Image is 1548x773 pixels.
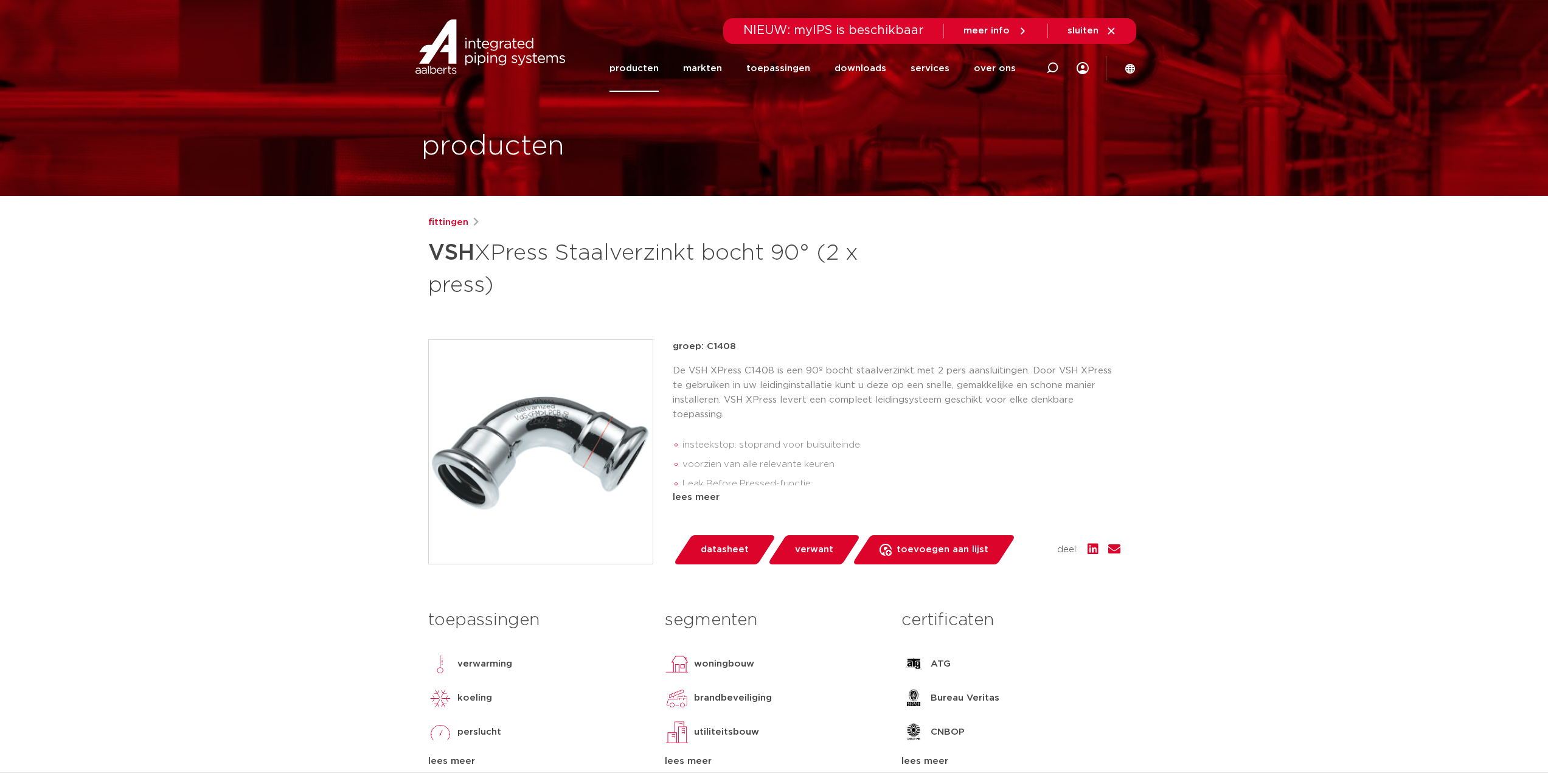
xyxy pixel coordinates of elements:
[1067,26,1117,36] a: sluiten
[609,45,1016,92] nav: Menu
[911,45,949,92] a: services
[428,608,647,633] h3: toepassingen
[682,435,1120,455] li: insteekstop: stoprand voor buisuiteinde
[428,235,885,300] h1: XPress Staalverzinkt bocht 90° (2 x press)
[428,686,453,710] img: koeling
[931,725,965,740] p: CNBOP
[901,652,926,676] img: ATG
[428,754,647,769] div: lees meer
[682,455,1120,474] li: voorzien van alle relevante keuren
[429,340,653,564] img: Product Image for VSH XPress Staalverzinkt bocht 90° (2 x press)
[694,691,772,705] p: brandbeveiliging
[428,215,468,230] a: fittingen
[701,540,749,560] span: datasheet
[767,535,861,564] a: verwant
[673,339,1120,354] p: groep: C1408
[963,26,1028,36] a: meer info
[673,490,1120,505] div: lees meer
[897,540,988,560] span: toevoegen aan lijst
[457,691,492,705] p: koeling
[428,652,453,676] img: verwarming
[422,127,564,166] h1: producten
[665,720,689,744] img: utiliteitsbouw
[1057,542,1078,557] span: deel:
[665,686,689,710] img: brandbeveiliging
[457,657,512,671] p: verwarming
[428,242,474,264] strong: VSH
[665,652,689,676] img: woningbouw
[963,26,1010,35] span: meer info
[974,45,1016,92] a: over ons
[901,686,926,710] img: Bureau Veritas
[665,754,883,769] div: lees meer
[931,691,999,705] p: Bureau Veritas
[743,24,924,36] span: NIEUW: myIPS is beschikbaar
[673,535,776,564] a: datasheet
[835,45,886,92] a: downloads
[694,725,759,740] p: utiliteitsbouw
[931,657,951,671] p: ATG
[683,45,722,92] a: markten
[901,754,1120,769] div: lees meer
[795,540,833,560] span: verwant
[746,45,810,92] a: toepassingen
[428,720,453,744] img: perslucht
[694,657,754,671] p: woningbouw
[457,725,501,740] p: perslucht
[665,608,883,633] h3: segmenten
[901,608,1120,633] h3: certificaten
[609,45,659,92] a: producten
[901,720,926,744] img: CNBOP
[682,474,1120,494] li: Leak Before Pressed-functie
[673,364,1120,422] p: De VSH XPress C1408 is een 90º bocht staalverzinkt met 2 pers aansluitingen. Door VSH XPress te g...
[1067,26,1099,35] span: sluiten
